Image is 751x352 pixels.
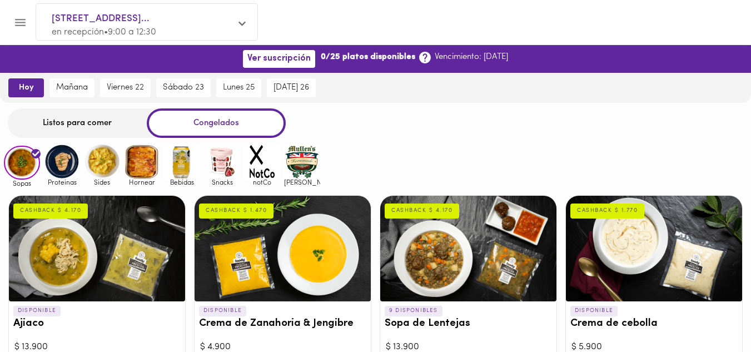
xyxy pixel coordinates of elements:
[52,12,231,26] span: [STREET_ADDRESS]...
[244,179,280,186] span: notCo
[204,179,240,186] span: Snacks
[247,53,311,64] span: Ver suscripción
[321,51,415,63] b: 0/25 platos disponibles
[9,196,185,301] div: Ajiaco
[385,204,459,218] div: CASHBACK $ 4.170
[380,196,556,301] div: Sopa de Lentejas
[267,78,316,97] button: [DATE] 26
[204,143,240,180] img: Snacks
[100,78,151,97] button: viernes 22
[385,318,552,330] h3: Sopa de Lentejas
[84,143,120,180] img: Sides
[284,143,320,180] img: mullens
[195,196,371,301] div: Crema de Zanahoria & Jengibre
[385,306,442,316] p: 9 DISPONIBLES
[570,204,644,218] div: CASHBACK $ 1.770
[84,179,120,186] span: Sides
[223,83,255,93] span: lunes 25
[56,83,88,93] span: mañana
[52,28,156,37] span: en recepción • 9:00 a 12:30
[244,143,280,180] img: notCo
[13,306,61,316] p: DISPONIBLE
[4,180,40,187] span: Sopas
[199,306,246,316] p: DISPONIBLE
[8,78,44,97] button: hoy
[435,51,508,63] p: Vencimiento: [DATE]
[284,179,320,186] span: [PERSON_NAME]
[243,50,315,67] button: Ver suscripción
[163,83,204,93] span: sábado 23
[199,204,273,218] div: CASHBACK $ 1.470
[124,143,160,180] img: Hornear
[147,108,286,138] div: Congelados
[216,78,261,97] button: lunes 25
[13,318,181,330] h3: Ajiaco
[156,78,211,97] button: sábado 23
[570,318,738,330] h3: Crema de cebolla
[164,143,200,180] img: Bebidas
[13,204,88,218] div: CASHBACK $ 4.170
[49,78,95,97] button: mañana
[16,83,36,93] span: hoy
[570,306,618,316] p: DISPONIBLE
[4,146,40,180] img: Sopas
[44,143,80,180] img: Proteinas
[7,9,34,36] button: Menu
[44,179,80,186] span: Proteinas
[566,196,742,301] div: Crema de cebolla
[107,83,144,93] span: viernes 22
[164,179,200,186] span: Bebidas
[8,108,147,138] div: Listos para comer
[124,179,160,186] span: Hornear
[199,318,366,330] h3: Crema de Zanahoria & Jengibre
[273,83,309,93] span: [DATE] 26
